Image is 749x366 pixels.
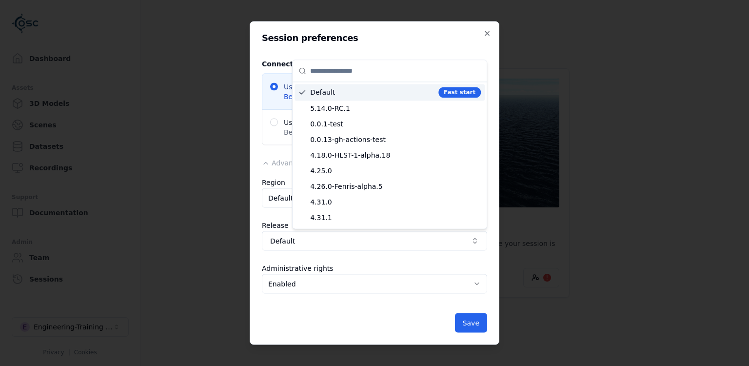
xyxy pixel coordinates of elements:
[310,197,481,207] span: 4.31.0
[310,150,481,160] span: 4.18.0-HLST-1-alpha.18
[310,135,481,144] span: 0.0.13-gh-actions-test
[310,119,481,129] span: 0.0.1-test
[310,213,481,223] span: 4.31.1
[438,87,481,98] div: Fast start
[310,87,434,97] span: Default
[310,166,481,176] span: 4.25.0
[310,103,481,113] span: 5.14.0-RC.1
[293,82,487,228] div: Suggestions
[310,182,481,191] span: 4.26.0-Fenris-alpha.5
